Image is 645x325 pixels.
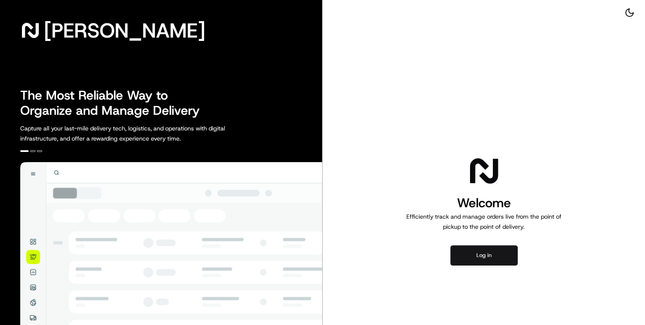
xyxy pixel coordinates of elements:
h2: The Most Reliable Way to Organize and Manage Delivery [20,88,209,118]
button: Log in [450,245,518,265]
p: Efficiently track and manage orders live from the point of pickup to the point of delivery. [403,211,565,232]
span: [PERSON_NAME] [44,22,205,39]
h1: Welcome [403,195,565,211]
p: Capture all your last-mile delivery tech, logistics, and operations with digital infrastructure, ... [20,123,263,144]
